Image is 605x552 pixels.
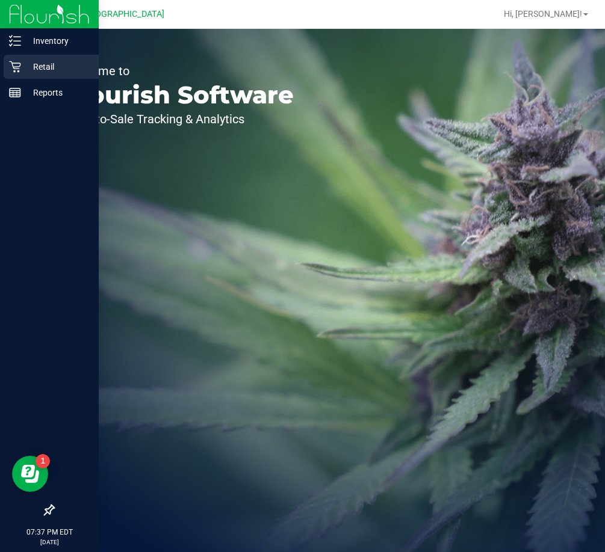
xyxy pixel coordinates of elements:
[9,35,21,47] inline-svg: Inventory
[21,85,93,100] p: Reports
[504,9,582,19] span: Hi, [PERSON_NAME]!
[82,9,164,19] span: [GEOGRAPHIC_DATA]
[9,61,21,73] inline-svg: Retail
[65,113,294,125] p: Seed-to-Sale Tracking & Analytics
[5,527,93,538] p: 07:37 PM EDT
[65,83,294,107] p: Flourish Software
[65,65,294,77] p: Welcome to
[12,456,48,492] iframe: Resource center
[9,87,21,99] inline-svg: Reports
[36,454,50,468] iframe: Resource center unread badge
[21,34,93,48] p: Inventory
[5,538,93,547] p: [DATE]
[21,60,93,74] p: Retail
